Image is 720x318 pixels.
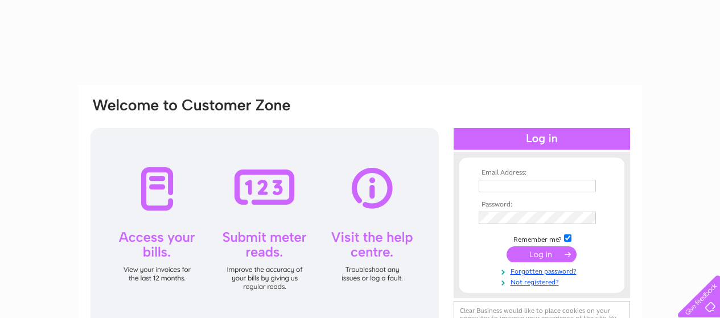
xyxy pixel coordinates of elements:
[507,246,577,262] input: Submit
[479,276,608,287] a: Not registered?
[476,233,608,244] td: Remember me?
[476,201,608,209] th: Password:
[479,265,608,276] a: Forgotten password?
[476,169,608,177] th: Email Address:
